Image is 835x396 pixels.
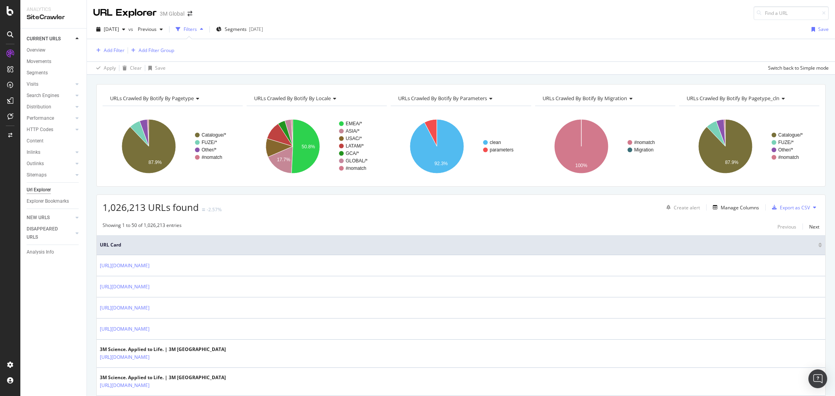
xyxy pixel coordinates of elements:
[252,92,380,104] h4: URLs Crawled By Botify By locale
[27,35,73,43] a: CURRENT URLS
[225,26,247,32] span: Segments
[27,137,43,145] div: Content
[254,95,331,102] span: URLs Crawled By Botify By locale
[27,137,81,145] a: Content
[27,186,81,194] a: Url Explorer
[809,222,819,231] button: Next
[398,95,487,102] span: URLs Crawled By Botify By parameters
[27,148,40,157] div: Inlinks
[778,155,799,160] text: #nomatch
[27,160,44,168] div: Outlinks
[247,112,387,180] svg: A chart.
[155,65,166,71] div: Save
[27,13,80,22] div: SiteCrawler
[100,283,150,291] a: [URL][DOMAIN_NAME]
[27,160,73,168] a: Outlinks
[100,325,150,333] a: [URL][DOMAIN_NAME]
[108,92,236,104] h4: URLs Crawled By Botify By pagetype
[765,62,829,74] button: Switch back to Simple mode
[302,144,315,149] text: 50.8%
[100,353,150,361] a: [URL][DOMAIN_NAME]
[103,201,199,214] span: 1,026,213 URLs found
[202,132,226,138] text: Catalogue/*
[110,95,194,102] span: URLs Crawled By Botify By pagetype
[346,143,364,149] text: LATAM/*
[725,160,738,165] text: 87.9%
[27,171,73,179] a: Sitemaps
[778,132,803,138] text: Catalogue/*
[685,92,812,104] h4: URLs Crawled By Botify By pagetype_cln
[139,47,174,54] div: Add Filter Group
[769,201,810,214] button: Export as CSV
[27,92,73,100] a: Search Engines
[27,114,73,122] a: Performance
[100,304,150,312] a: [URL][DOMAIN_NAME]
[103,222,182,231] div: Showing 1 to 50 of 1,026,213 entries
[188,11,192,16] div: arrow-right-arrow-left
[490,147,514,153] text: parameters
[674,204,700,211] div: Create alert
[778,147,793,153] text: Other/*
[27,80,38,88] div: Visits
[391,112,531,180] svg: A chart.
[663,201,700,214] button: Create alert
[346,166,366,171] text: #nomatch
[541,92,668,104] h4: URLs Crawled By Botify By migration
[202,140,217,145] text: FUZE/*
[809,223,819,230] div: Next
[346,158,368,164] text: GLOBAL/*
[27,148,73,157] a: Inlinks
[27,103,73,111] a: Distribution
[93,46,124,55] button: Add Filter
[27,214,50,222] div: NEW URLS
[778,140,794,145] text: FUZE/*
[679,112,819,180] svg: A chart.
[93,62,116,74] button: Apply
[543,95,627,102] span: URLs Crawled By Botify By migration
[93,23,128,36] button: [DATE]
[808,369,827,388] div: Open Intercom Messenger
[145,62,166,74] button: Save
[754,6,829,20] input: Find a URL
[119,62,142,74] button: Clear
[27,126,53,134] div: HTTP Codes
[100,346,226,353] div: 3M Science. Applied to Life. | 3M [GEOGRAPHIC_DATA]
[135,23,166,36] button: Previous
[27,58,81,66] a: Movements
[277,157,290,162] text: 17.7%
[202,209,205,211] img: Equal
[103,112,243,180] div: A chart.
[100,374,226,381] div: 3M Science. Applied to Life. | 3M [GEOGRAPHIC_DATA]
[397,92,524,104] h4: URLs Crawled By Botify By parameters
[780,204,810,211] div: Export as CSV
[777,223,796,230] div: Previous
[27,46,45,54] div: Overview
[27,58,51,66] div: Movements
[202,147,216,153] text: Other/*
[27,225,66,241] div: DISAPPEARED URLS
[490,140,501,145] text: clean
[768,65,829,71] div: Switch back to Simple mode
[27,46,81,54] a: Overview
[184,26,197,32] div: Filters
[173,23,206,36] button: Filters
[27,35,61,43] div: CURRENT URLS
[213,23,266,36] button: Segments[DATE]
[100,241,816,248] span: URL Card
[721,204,759,211] div: Manage Columns
[207,206,222,213] div: -2.57%
[128,46,174,55] button: Add Filter Group
[27,69,81,77] a: Segments
[27,186,51,194] div: Url Explorer
[535,112,675,180] svg: A chart.
[27,6,80,13] div: Analytics
[575,163,587,168] text: 100%
[346,128,360,134] text: ASIA/*
[27,126,73,134] a: HTTP Codes
[27,171,47,179] div: Sitemaps
[687,95,779,102] span: URLs Crawled By Botify By pagetype_cln
[130,65,142,71] div: Clear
